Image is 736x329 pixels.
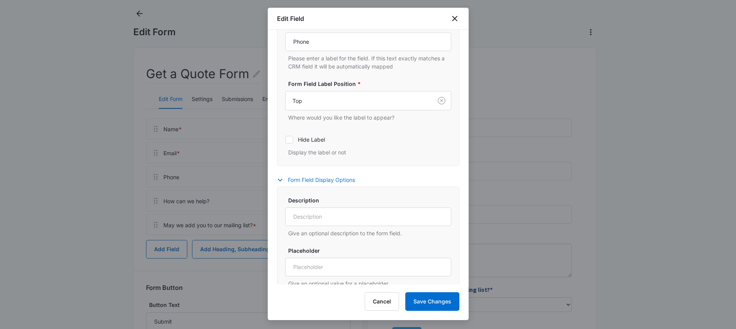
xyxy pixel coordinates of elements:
[20,20,85,26] div: Domain: [DOMAIN_NAME]
[288,196,454,204] label: Description
[288,247,454,255] label: Placeholder
[288,80,454,88] label: Form Field Label Position
[288,279,451,288] p: Give an optional value for a placeholder.
[365,292,399,311] button: Cancel
[12,12,19,19] img: logo_orange.svg
[285,135,451,144] label: Hide Label
[288,229,451,237] p: Give an optional description to the form field.
[288,54,451,70] p: Please enter a label for the field. If this text exactly matches a CRM field it will be automatic...
[29,46,69,51] div: Domain Overview
[21,45,27,51] img: tab_domain_overview_orange.svg
[277,14,304,23] h1: Edit Field
[285,207,451,226] input: Description
[405,292,459,311] button: Save Changes
[77,45,83,51] img: tab_keywords_by_traffic_grey.svg
[12,20,19,26] img: website_grey.svg
[285,258,451,276] input: Placeholder
[288,113,451,122] p: Where would you like the label to appear?
[288,148,451,156] p: Display the label or not
[435,94,448,107] button: Clear
[285,33,451,51] input: Form Field Label
[277,175,363,185] button: Form Field Display Options
[22,12,38,19] div: v 4.0.25
[450,14,459,23] button: close
[5,229,24,237] span: Submit
[85,46,130,51] div: Keywords by Traffic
